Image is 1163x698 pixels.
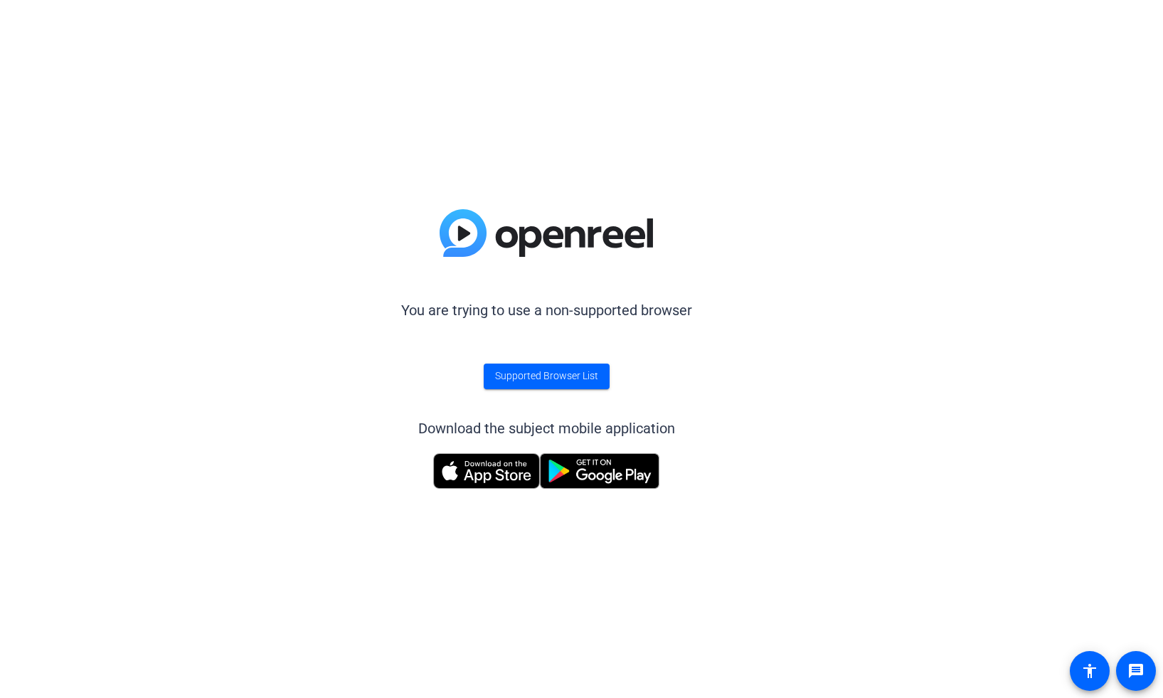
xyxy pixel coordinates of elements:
[440,209,653,256] img: blue-gradient.svg
[401,300,692,321] p: You are trying to use a non-supported browser
[418,418,675,439] div: Download the subject mobile application
[433,453,540,489] img: Download on the App Store
[1127,662,1145,680] mat-icon: message
[1081,662,1098,680] mat-icon: accessibility
[484,364,610,389] a: Supported Browser List
[540,453,659,489] img: Get it on Google Play
[495,369,598,384] span: Supported Browser List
